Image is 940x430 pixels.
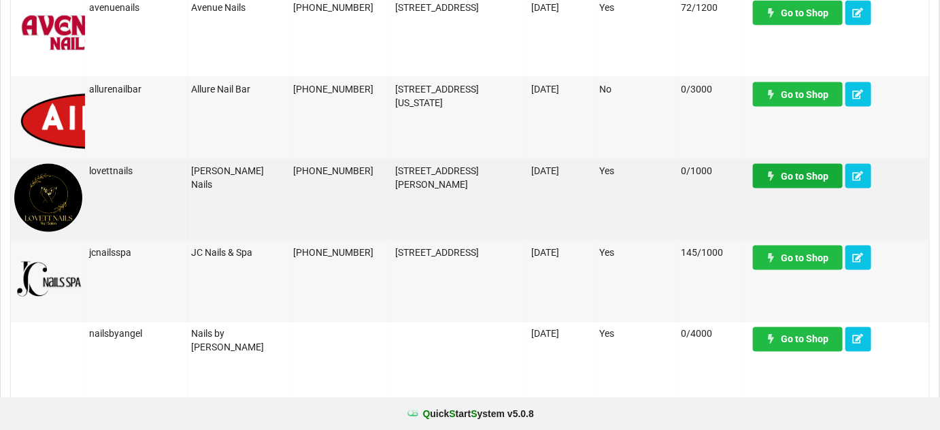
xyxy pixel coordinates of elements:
div: [PERSON_NAME] Nails [191,164,286,191]
div: [DATE] [531,164,592,178]
div: [DATE] [531,1,592,14]
span: S [471,408,477,419]
img: JCNailsSpa-Logo.png [14,246,82,314]
a: Go to Shop [753,82,843,107]
a: Go to Shop [753,327,843,352]
div: [DATE] [531,82,592,96]
div: [PHONE_NUMBER] [293,164,388,178]
b: uick tart ystem v 5.0.8 [423,407,534,420]
div: [STREET_ADDRESS][PERSON_NAME] [395,164,524,191]
div: Nails by [PERSON_NAME] [191,327,286,354]
span: S [450,408,456,419]
div: [STREET_ADDRESS] [395,246,524,259]
div: [DATE] [531,246,592,259]
div: [PHONE_NUMBER] [293,82,388,96]
div: Yes [599,164,673,178]
div: Allure Nail Bar [191,82,286,96]
a: Go to Shop [753,164,843,188]
div: jcnailsspa [89,246,184,259]
div: allurenailbar [89,82,184,96]
div: JC Nails & Spa [191,246,286,259]
div: No [599,82,673,96]
img: Lovett1.png [14,164,82,232]
img: logo.png [14,82,492,150]
span: Q [423,408,431,419]
div: Yes [599,1,673,14]
div: avenuenails [89,1,184,14]
div: Avenue Nails [191,1,286,14]
div: [PHONE_NUMBER] [293,1,388,14]
img: AvenueNails-Logo.png [14,1,128,69]
div: 0/3000 [681,82,741,96]
a: Go to Shop [753,1,843,25]
div: 0/1000 [681,164,741,178]
img: favicon.ico [406,407,420,420]
div: nailsbyangel [89,327,184,341]
div: [STREET_ADDRESS][US_STATE] [395,82,524,110]
div: [PHONE_NUMBER] [293,246,388,259]
a: Go to Shop [753,246,843,270]
div: [STREET_ADDRESS] [395,1,524,14]
div: lovettnails [89,164,184,178]
div: 0/4000 [681,327,741,341]
div: [DATE] [531,327,592,341]
div: 72/1200 [681,1,741,14]
div: Yes [599,327,673,341]
div: 145/1000 [681,246,741,259]
div: Yes [599,246,673,259]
